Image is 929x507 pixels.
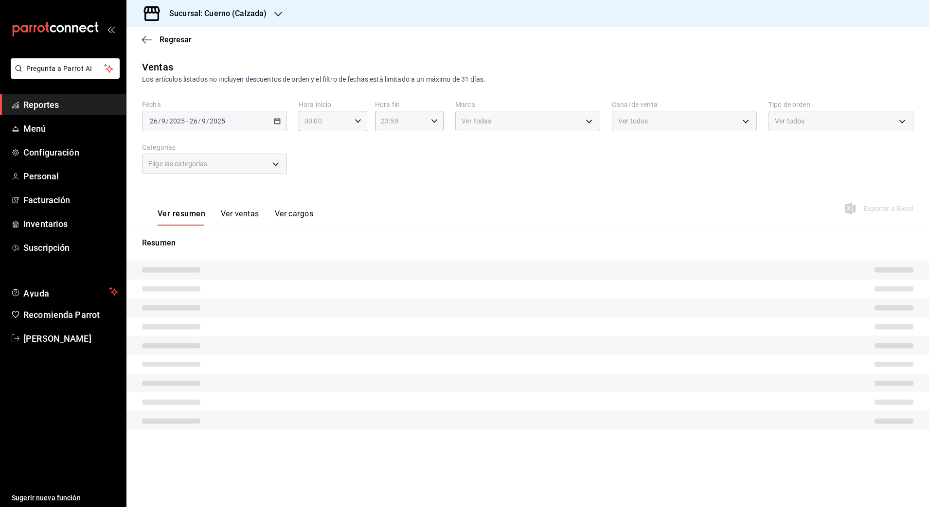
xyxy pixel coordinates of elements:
[206,117,209,125] span: /
[142,74,913,85] div: Los artículos listados no incluyen descuentos de orden y el filtro de fechas está limitado a un m...
[23,241,118,254] span: Suscripción
[11,58,120,79] button: Pregunta a Parrot AI
[23,286,106,297] span: Ayuda
[142,60,173,74] div: Ventas
[23,146,118,159] span: Configuración
[161,117,166,125] input: --
[158,117,161,125] span: /
[148,159,208,169] span: Elige las categorías
[189,117,198,125] input: --
[23,308,118,321] span: Recomienda Parrot
[209,117,226,125] input: ----
[775,116,804,126] span: Ver todos
[158,209,313,226] div: navigation tabs
[142,237,913,249] p: Resumen
[161,8,267,19] h3: Sucursal: Cuerno (Calzada)
[462,116,491,126] span: Ver todas
[221,209,259,226] button: Ver ventas
[107,25,115,33] button: open_drawer_menu
[142,35,192,44] button: Regresar
[375,101,444,108] label: Hora fin
[455,101,600,108] label: Marca
[23,170,118,183] span: Personal
[12,493,118,503] span: Sugerir nueva función
[26,64,105,74] span: Pregunta a Parrot AI
[142,101,287,108] label: Fecha
[23,193,118,207] span: Facturación
[612,101,757,108] label: Canal de venta
[142,144,287,151] label: Categorías
[149,117,158,125] input: --
[768,101,913,108] label: Tipo de orden
[166,117,169,125] span: /
[275,209,314,226] button: Ver cargos
[299,101,367,108] label: Hora inicio
[23,217,118,230] span: Inventarios
[7,70,120,81] a: Pregunta a Parrot AI
[201,117,206,125] input: --
[158,209,205,226] button: Ver resumen
[23,98,118,111] span: Reportes
[160,35,192,44] span: Regresar
[618,116,648,126] span: Ver todos
[23,122,118,135] span: Menú
[169,117,185,125] input: ----
[23,332,118,345] span: [PERSON_NAME]
[198,117,201,125] span: /
[186,117,188,125] span: -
